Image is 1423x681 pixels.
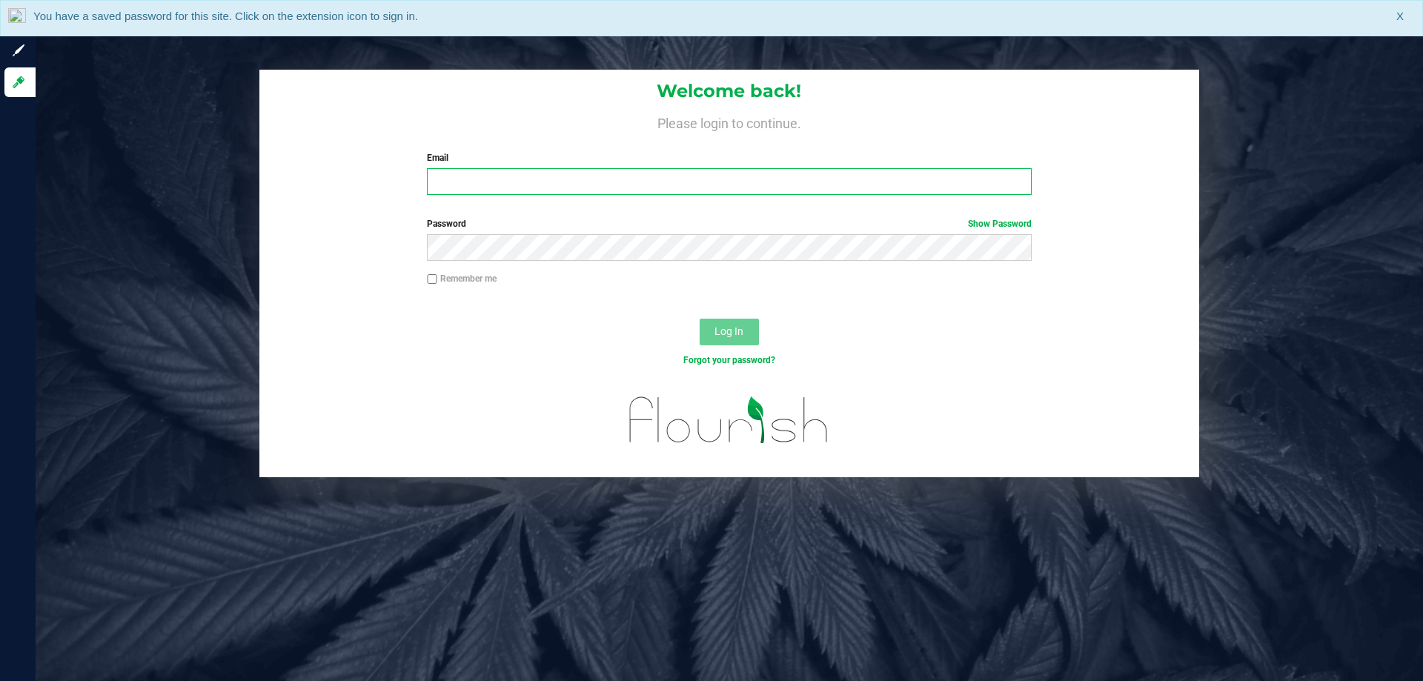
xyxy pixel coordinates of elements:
input: Remember me [427,274,437,285]
button: Log In [700,319,759,345]
h1: Welcome back! [259,82,1199,101]
inline-svg: Sign up [11,43,26,58]
img: notLoggedInIcon.png [8,8,26,28]
span: You have a saved password for this site. Click on the extension icon to sign in. [33,10,418,22]
img: flourish_logo.svg [611,382,846,458]
inline-svg: Log in [11,75,26,90]
span: Log In [714,325,743,337]
span: X [1396,8,1404,25]
a: Forgot your password? [683,355,775,365]
label: Email [427,151,1031,165]
h4: Please login to continue. [259,113,1199,130]
label: Remember me [427,272,497,285]
span: Password [427,219,466,229]
a: Show Password [968,219,1032,229]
